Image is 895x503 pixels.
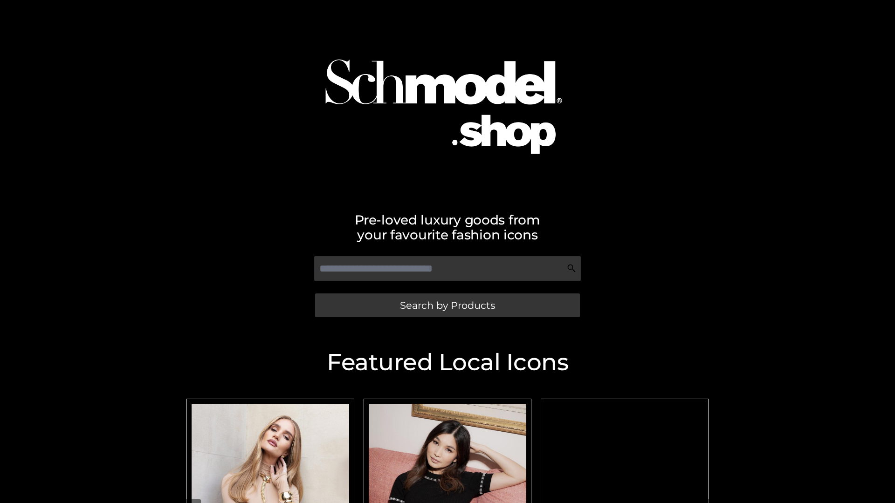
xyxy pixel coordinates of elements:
[315,293,580,317] a: Search by Products
[567,264,576,273] img: Search Icon
[182,212,713,242] h2: Pre-loved luxury goods from your favourite fashion icons
[182,351,713,374] h2: Featured Local Icons​
[400,300,495,310] span: Search by Products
